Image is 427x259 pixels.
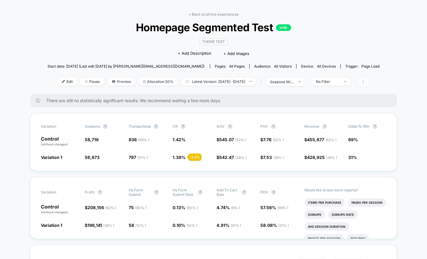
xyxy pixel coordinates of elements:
[64,21,363,34] span: Homepage Segmented Test
[231,206,240,210] span: ( 9 % )
[188,154,201,161] div: - 2.5 %
[139,78,178,86] span: Allocation: 50%
[260,124,268,129] span: PSV
[219,137,246,142] span: 545.07
[186,223,197,228] span: ( 10 % )
[173,223,197,228] span: 0.10 %
[344,81,346,82] img: end
[85,223,114,228] span: $
[263,155,284,160] span: 7.53
[173,205,198,210] span: 0.13 %
[41,142,68,146] span: (without changes)
[304,222,349,231] li: Avg Session Duration
[217,205,240,210] span: 4.74 %
[348,198,386,207] li: Pages Per Session
[263,137,284,142] span: 7.76
[228,124,232,129] button: ?
[85,190,94,194] span: Profit
[135,223,146,228] span: ( 10 % )
[173,137,186,142] span: 1.42 %
[129,188,151,197] span: Hs Form Submit
[361,64,379,69] span: Page Load
[217,223,241,228] span: 4.91 %
[129,223,146,228] span: 58
[186,206,198,210] span: ( 90 % )
[198,190,203,195] button: ?
[107,78,136,86] span: Preview
[85,205,116,210] span: $
[173,155,186,160] span: 1.39 %
[138,138,149,142] span: ( 69 % )
[85,155,100,160] span: 56,673
[85,80,88,83] img: end
[304,234,344,243] li: Profit Per Session
[242,190,247,195] button: ?
[41,136,79,147] p: Control
[260,205,288,210] span: 57.56 %
[217,124,225,129] span: AOV
[326,155,337,160] span: ( 38 % )
[88,223,114,228] span: 196,141
[304,210,325,219] li: Signups
[304,155,337,160] span: $
[129,124,151,129] span: Transactions
[217,137,246,142] span: $
[271,124,276,129] button: ?
[62,80,65,83] img: edit
[328,210,358,219] li: Signups Rate
[181,78,256,86] span: Latest Version: [DATE] - [DATE]
[80,78,104,86] span: Pause
[46,98,385,103] span: There are still no statistically significant results. We recommend waiting a few more days
[129,155,148,160] span: 787
[235,138,246,142] span: ( 52 % )
[217,155,247,160] span: $
[219,155,247,160] span: 542.47
[129,137,149,142] span: 836
[103,124,108,129] button: ?
[143,80,146,83] img: rebalance
[215,64,245,69] div: Pages:
[322,124,327,129] button: ?
[260,190,268,194] span: PDV
[105,206,116,210] span: ( 62 % )
[273,138,284,142] span: ( 62 % )
[273,155,284,160] span: ( 38 % )
[254,64,292,69] div: Audience:
[316,79,340,84] div: No Filter
[260,223,289,228] span: 58.08 %
[373,124,377,129] button: ?
[57,78,77,86] span: Edit
[250,81,252,82] img: end
[41,155,62,160] span: Variation 1
[181,124,186,129] button: ?
[296,64,340,69] span: Device:
[186,80,189,83] img: calendar
[41,204,79,215] p: Control
[307,155,337,160] span: 426,925
[348,137,358,142] span: 69%
[135,206,146,210] span: ( 90 % )
[154,124,158,129] button: ?
[235,155,247,160] span: ( 48 % )
[173,124,178,129] span: CR
[347,234,369,243] li: Returns
[260,137,284,142] span: $
[348,124,381,129] span: Odds to Win
[189,12,238,17] a: < Back to all live experiences
[41,188,74,197] span: Variation
[259,78,266,86] span: |
[41,124,74,129] span: Variation
[348,155,357,160] span: 31%
[97,190,102,195] button: ?
[129,205,146,210] span: 75
[260,155,284,160] span: $
[231,223,241,228] span: ( 91 % )
[277,206,288,210] span: ( 69 % )
[345,64,379,69] div: Trigger:
[307,137,336,142] span: 455,677
[304,198,345,207] li: Items Per Purchase
[223,51,249,56] span: + Add Images
[299,81,301,82] img: end
[229,64,245,69] span: all pages
[270,80,294,84] div: sessions with impression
